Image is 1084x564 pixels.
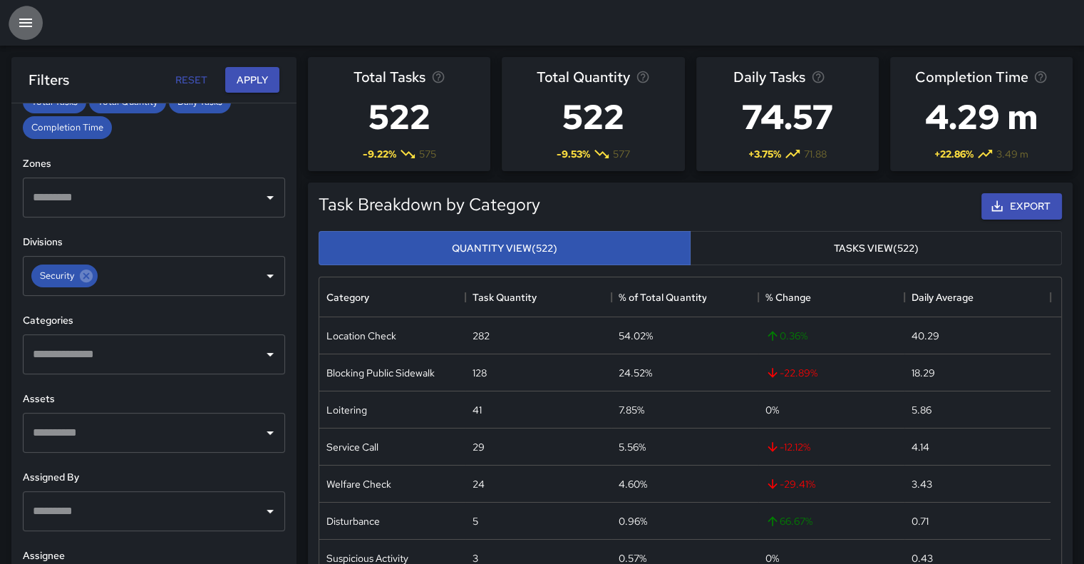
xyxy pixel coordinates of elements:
[733,88,842,145] h3: 74.57
[765,277,811,317] div: % Change
[765,514,812,528] span: 66.67 %
[353,88,445,145] h3: 522
[260,423,280,443] button: Open
[619,440,646,454] div: 5.56%
[31,267,83,284] span: Security
[431,70,445,84] svg: Total number of tasks in the selected period, compared to the previous period.
[23,391,285,407] h6: Assets
[765,329,807,343] span: 0.36 %
[636,70,650,84] svg: Total task quantity in the selected period, compared to the previous period.
[225,67,279,93] button: Apply
[23,313,285,329] h6: Categories
[912,514,929,528] div: 0.71
[765,440,810,454] span: -12.12 %
[473,277,537,317] div: Task Quantity
[804,147,827,161] span: 71.88
[912,440,929,454] div: 4.14
[765,403,779,417] span: 0 %
[260,501,280,521] button: Open
[23,470,285,486] h6: Assigned By
[23,121,112,133] span: Completion Time
[260,266,280,286] button: Open
[765,477,815,491] span: -29.41 %
[473,477,485,491] div: 24
[733,66,805,88] span: Daily Tasks
[326,403,367,417] div: Loitering
[748,147,781,161] span: + 3.75 %
[912,329,939,343] div: 40.29
[23,235,285,250] h6: Divisions
[319,231,691,266] button: Quantity View(522)
[326,477,391,491] div: Welfare Check
[326,366,435,380] div: Blocking Public Sidewalk
[611,277,758,317] div: % of Total Quantity
[326,440,378,454] div: Service Call
[260,344,280,364] button: Open
[473,440,485,454] div: 29
[473,329,490,343] div: 282
[912,366,935,380] div: 18.29
[23,116,112,139] div: Completion Time
[1033,70,1048,84] svg: Average time taken to complete tasks in the selected period, compared to the previous period.
[326,514,380,528] div: Disturbance
[619,514,647,528] div: 0.96%
[765,366,817,380] span: -22.89 %
[23,156,285,172] h6: Zones
[473,366,487,380] div: 128
[619,329,653,343] div: 54.02%
[912,277,974,317] div: Daily Average
[537,66,630,88] span: Total Quantity
[473,514,478,528] div: 5
[23,548,285,564] h6: Assignee
[619,477,647,491] div: 4.60%
[619,403,644,417] div: 7.85%
[31,265,98,287] div: Security
[557,147,590,161] span: -9.53 %
[319,277,465,317] div: Category
[537,88,650,145] h3: 522
[914,66,1028,88] span: Completion Time
[934,147,974,161] span: + 22.86 %
[619,277,706,317] div: % of Total Quantity
[904,277,1051,317] div: Daily Average
[690,231,1062,266] button: Tasks View(522)
[465,277,611,317] div: Task Quantity
[363,147,396,161] span: -9.22 %
[473,403,482,417] div: 41
[260,188,280,207] button: Open
[353,66,425,88] span: Total Tasks
[29,68,69,91] h6: Filters
[168,67,214,93] button: Reset
[319,193,540,216] h5: Task Breakdown by Category
[619,366,652,380] div: 24.52%
[981,193,1062,220] button: Export
[326,277,369,317] div: Category
[758,277,904,317] div: % Change
[914,88,1048,145] h3: 4.29 m
[613,147,630,161] span: 577
[811,70,825,84] svg: Average number of tasks per day in the selected period, compared to the previous period.
[326,329,396,343] div: Location Check
[912,403,931,417] div: 5.86
[996,147,1028,161] span: 3.49 m
[419,147,436,161] span: 575
[912,477,932,491] div: 3.43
